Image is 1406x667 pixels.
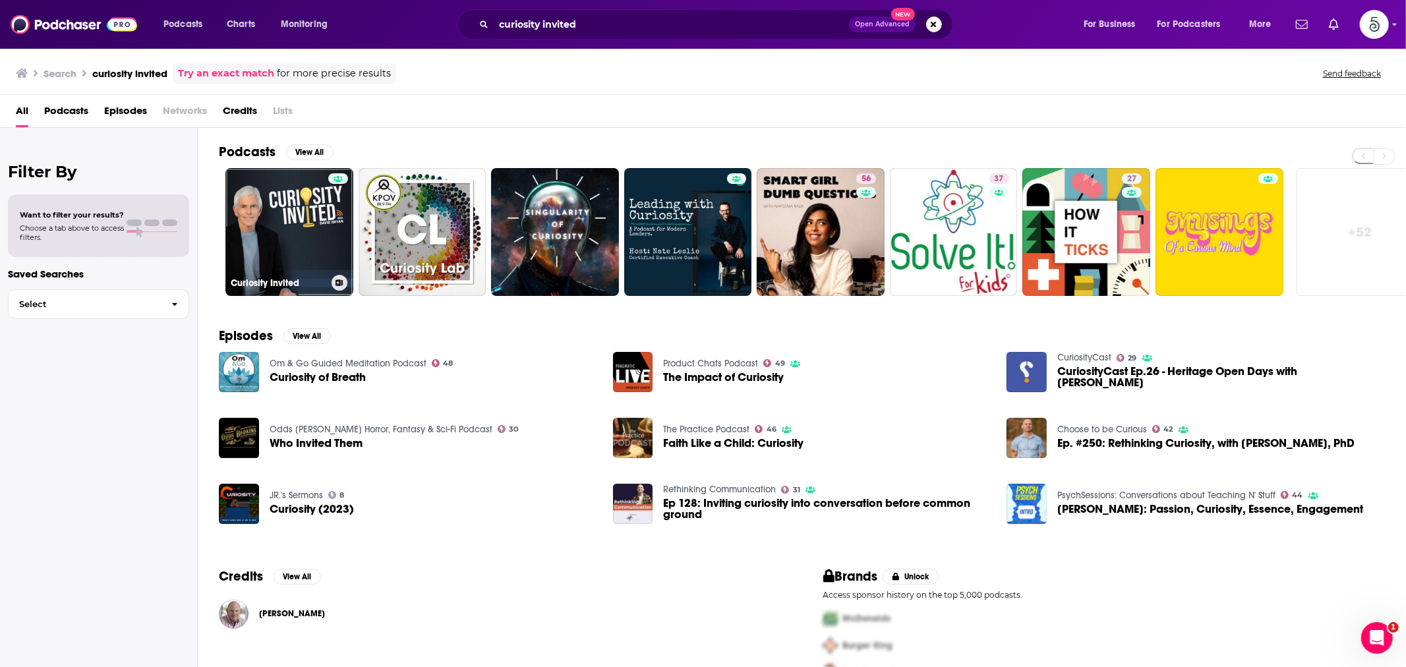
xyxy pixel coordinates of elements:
[1057,504,1363,515] span: [PERSON_NAME]: Passion, Curiosity, Essence, Engagement
[11,12,137,37] img: Podchaser - Follow, Share and Rate Podcasts
[225,168,353,296] a: Curiosity Invited
[219,328,273,344] h2: Episodes
[1007,352,1047,392] img: CuriosityCast Ep.26 - Heritage Open Days with John Netherwood
[613,418,653,458] a: Faith Like a Child: Curiosity
[178,66,274,81] a: Try an exact match
[218,14,263,35] a: Charts
[763,359,785,367] a: 49
[494,14,849,35] input: Search podcasts, credits, & more...
[1149,14,1240,35] button: open menu
[272,14,345,35] button: open menu
[856,173,876,184] a: 56
[270,504,354,515] span: Curiosity (2023)
[274,569,321,585] button: View All
[470,9,966,40] div: Search podcasts, credits, & more...
[259,608,325,619] span: [PERSON_NAME]
[259,608,325,619] a: Scott Merritt
[1074,14,1152,35] button: open menu
[219,568,321,585] a: CreditsView All
[281,15,328,34] span: Monitoring
[757,168,885,296] a: 56
[793,487,800,493] span: 31
[219,484,259,524] img: Curiosity (2023)
[663,484,776,495] a: Rethinking Communication
[219,593,781,635] button: Scott MerrittScott Merritt
[663,358,758,369] a: Product Chats Podcast
[286,144,334,160] button: View All
[20,223,124,242] span: Choose a tab above to access filters.
[8,289,189,319] button: Select
[1117,354,1137,362] a: 29
[663,424,749,435] a: The Practice Podcast
[862,173,871,186] span: 56
[20,210,124,219] span: Want to filter your results?
[1388,622,1399,633] span: 1
[104,100,147,127] a: Episodes
[16,100,28,127] a: All
[509,426,518,432] span: 30
[663,438,804,449] a: Faith Like a Child: Curiosity
[328,491,345,499] a: 8
[498,425,519,433] a: 30
[1152,425,1173,433] a: 42
[1360,10,1389,39] button: Show profile menu
[270,358,426,369] a: Om & Go Guided Meditation Podcast
[432,359,454,367] a: 48
[154,14,220,35] button: open menu
[270,424,492,435] a: Odds Bodkins Horror, Fantasy & Sci-Fi Podcast
[989,173,1009,184] a: 37
[9,300,161,308] span: Select
[1057,366,1385,388] a: CuriosityCast Ep.26 - Heritage Open Days with John Netherwood
[1057,504,1363,515] a: Janet Peters: Passion, Curiosity, Essence, Engagement
[219,352,259,392] img: Curiosity of Breath
[1057,438,1355,449] a: Ep. #250: Rethinking Curiosity, with Todd Kashdan, PhD
[1022,168,1150,296] a: 27
[823,590,1386,600] p: Access sponsor history on the top 5,000 podcasts.
[1157,15,1221,34] span: For Podcasters
[270,490,323,501] a: JR.'s Sermons
[1057,438,1355,449] span: Ep. #250: Rethinking Curiosity, with [PERSON_NAME], PhD
[270,372,366,383] span: Curiosity of Breath
[270,438,363,449] a: Who Invited Them
[1291,13,1313,36] a: Show notifications dropdown
[781,486,800,494] a: 31
[1249,15,1272,34] span: More
[1007,418,1047,458] img: Ep. #250: Rethinking Curiosity, with Todd Kashdan, PhD
[219,328,331,344] a: EpisodesView All
[277,66,391,81] span: for more precise results
[283,328,331,344] button: View All
[1164,426,1173,432] span: 42
[663,498,991,520] span: Ep 128: Inviting curiosity into conversation before common ground
[219,599,249,629] img: Scott Merritt
[843,613,891,624] span: McDonalds
[613,484,653,524] a: Ep 128: Inviting curiosity into conversation before common ground
[227,15,255,34] span: Charts
[223,100,257,127] a: Credits
[219,144,276,160] h2: Podcasts
[818,605,843,632] img: First Pro Logo
[663,372,784,383] a: The Impact of Curiosity
[163,100,207,127] span: Networks
[1057,424,1147,435] a: Choose to be Curious
[219,418,259,458] img: Who Invited Them
[1057,352,1111,363] a: CuriosityCast
[767,426,776,432] span: 46
[883,569,939,585] button: Unlock
[891,8,915,20] span: New
[1293,492,1303,498] span: 44
[613,352,653,392] img: The Impact of Curiosity
[443,361,453,366] span: 48
[1240,14,1288,35] button: open menu
[855,21,910,28] span: Open Advanced
[219,144,334,160] a: PodcastsView All
[775,361,785,366] span: 49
